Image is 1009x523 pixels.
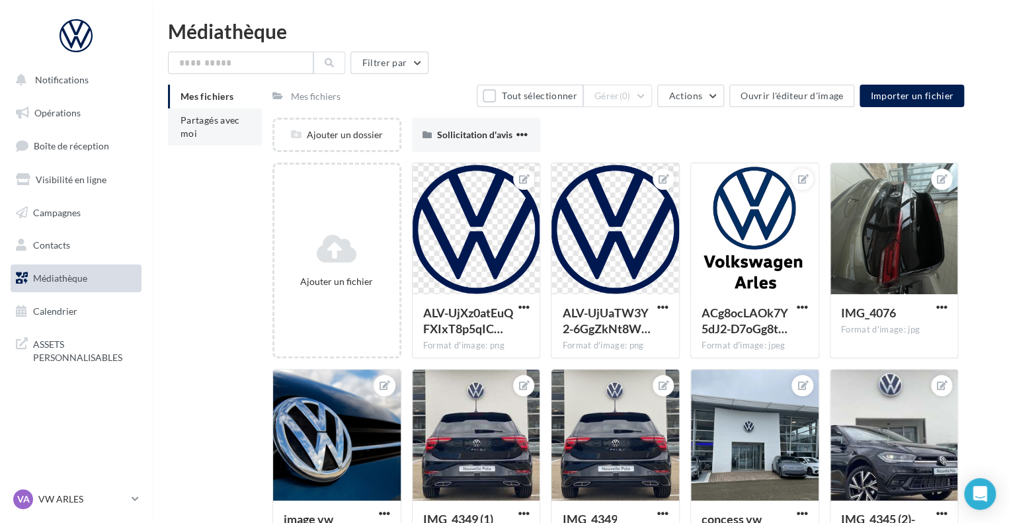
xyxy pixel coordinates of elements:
[291,90,341,103] div: Mes fichiers
[168,21,993,41] div: Médiathèque
[33,206,81,218] span: Campagnes
[11,487,141,512] a: VA VW ARLES
[8,199,144,227] a: Campagnes
[33,239,70,251] span: Contacts
[860,85,964,107] button: Importer un fichier
[437,129,512,140] span: Sollicitation d'avis
[33,305,77,317] span: Calendrier
[841,324,948,336] div: Format d'image: jpg
[562,305,650,336] span: ALV-UjUaTW3Y2-6GgZkNt8W_6qjV_PRQPrjlPR6-FR48_DiRcl1KJ6vR
[657,85,723,107] button: Actions
[8,264,144,292] a: Médiathèque
[33,335,136,364] span: ASSETS PERSONNALISABLES
[35,74,89,85] span: Notifications
[17,493,30,506] span: VA
[34,107,81,118] span: Opérations
[8,66,139,94] button: Notifications
[620,91,631,101] span: (0)
[280,275,394,288] div: Ajouter un fichier
[350,52,428,74] button: Filtrer par
[181,91,233,102] span: Mes fichiers
[423,340,530,352] div: Format d'image: png
[729,85,854,107] button: Ouvrir l'éditeur d'image
[33,272,87,284] span: Médiathèque
[870,90,953,101] span: Importer un fichier
[8,231,144,259] a: Contacts
[702,305,788,336] span: ACg8ocLAOk7Y5dJ2-D7oGg8tlEzK-EpGBmVVNOKh9kD6nQFaI-prgGuH
[8,330,144,369] a: ASSETS PERSONNALISABLES
[8,166,144,194] a: Visibilité en ligne
[8,132,144,160] a: Boîte de réception
[274,128,399,141] div: Ajouter un dossier
[841,305,896,320] span: IMG_4076
[181,114,240,139] span: Partagés avec moi
[668,90,702,101] span: Actions
[36,174,106,185] span: Visibilité en ligne
[562,340,668,352] div: Format d'image: png
[583,85,653,107] button: Gérer(0)
[8,298,144,325] a: Calendrier
[702,340,808,352] div: Format d'image: jpeg
[38,493,126,506] p: VW ARLES
[477,85,583,107] button: Tout sélectionner
[964,478,996,510] div: Open Intercom Messenger
[34,140,109,151] span: Boîte de réception
[423,305,513,336] span: ALV-UjXz0atEuQFXIxT8p5qICzVeHGcbPIpw_1ly7mJfFuezHtZ7Ox8F
[8,99,144,127] a: Opérations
